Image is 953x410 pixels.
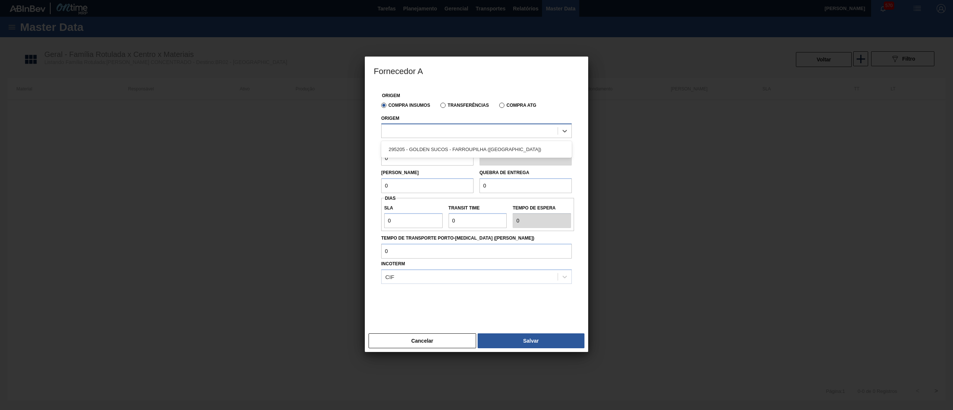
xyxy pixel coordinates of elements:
[381,103,430,108] label: Compra Insumos
[381,116,399,121] label: Origem
[479,140,572,151] label: Unidade de arredondamento
[478,333,584,348] button: Salvar
[499,103,536,108] label: Compra ATG
[381,261,405,266] label: Incoterm
[385,274,394,280] div: CIF
[385,196,396,201] span: Dias
[381,142,572,156] div: 295205 - GOLDEN SUCOS - FARROUPILHA ([GEOGRAPHIC_DATA])
[513,203,571,214] label: Tempo de espera
[384,203,443,214] label: SLA
[369,333,476,348] button: Cancelar
[479,170,529,175] label: Quebra de entrega
[365,57,588,85] h3: Fornecedor A
[381,233,572,244] label: Tempo de Transporte Porto-[MEDICAL_DATA] ([PERSON_NAME])
[381,170,419,175] label: [PERSON_NAME]
[440,103,489,108] label: Transferências
[449,203,507,214] label: Transit Time
[382,93,400,98] label: Origem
